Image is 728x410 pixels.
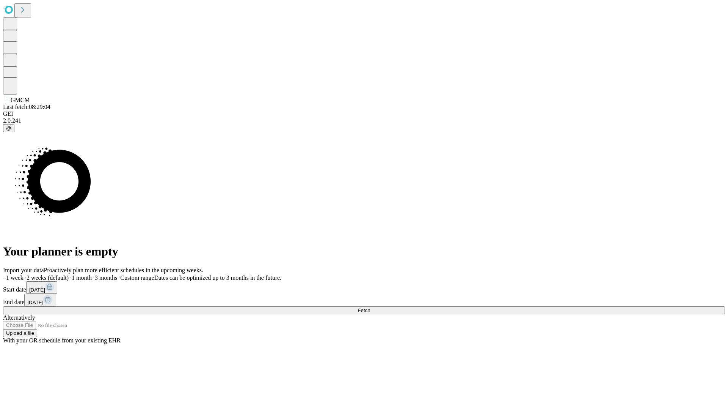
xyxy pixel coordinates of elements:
[120,274,154,281] span: Custom range
[3,329,37,337] button: Upload a file
[154,274,281,281] span: Dates can be optimized up to 3 months in the future.
[3,267,44,273] span: Import your data
[3,110,725,117] div: GEI
[3,124,14,132] button: @
[44,267,203,273] span: Proactively plan more efficient schedules in the upcoming weeks.
[29,287,45,293] span: [DATE]
[3,337,121,344] span: With your OR schedule from your existing EHR
[3,306,725,314] button: Fetch
[6,125,11,131] span: @
[3,244,725,259] h1: Your planner is empty
[95,274,117,281] span: 3 months
[26,281,57,294] button: [DATE]
[3,117,725,124] div: 2.0.241
[72,274,92,281] span: 1 month
[3,281,725,294] div: Start date
[6,274,24,281] span: 1 week
[24,294,55,306] button: [DATE]
[3,104,50,110] span: Last fetch: 08:29:04
[27,300,43,305] span: [DATE]
[358,307,370,313] span: Fetch
[3,314,35,321] span: Alternatively
[11,97,30,103] span: GMCM
[27,274,69,281] span: 2 weeks (default)
[3,294,725,306] div: End date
